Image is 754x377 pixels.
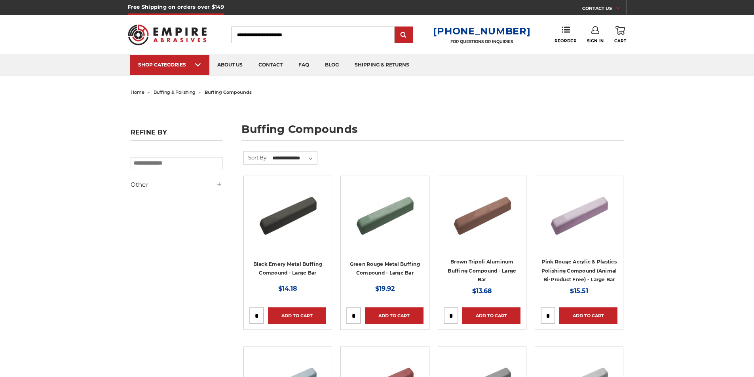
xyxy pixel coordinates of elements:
[614,26,626,44] a: Cart
[547,182,611,245] img: Pink Plastic Polishing Compound
[278,285,297,292] span: $14.18
[570,287,588,295] span: $15.51
[128,19,207,50] img: Empire Abrasives
[154,89,196,95] a: buffing & polishing
[365,307,423,324] a: Add to Cart
[256,182,319,245] img: Black Stainless Steel Buffing Compound
[433,39,530,44] p: FOR QUESTIONS OR INQUIRIES
[555,26,576,43] a: Reorder
[249,182,326,258] a: Black Stainless Steel Buffing Compound
[138,62,201,68] div: SHOP CATEGORIES
[555,38,576,44] span: Reorder
[205,89,252,95] span: buffing compounds
[131,89,144,95] a: home
[582,4,626,15] a: CONTACT US
[241,124,624,141] h1: buffing compounds
[444,182,520,258] a: Brown Tripoli Aluminum Buffing Compound
[131,180,222,189] h5: Other
[353,182,416,245] img: Green Rouge Aluminum Buffing Compound
[291,55,317,75] a: faq
[253,261,322,276] a: Black Emery Metal Buffing Compound - Large Bar
[587,38,604,44] span: Sign In
[448,259,516,282] a: Brown Tripoli Aluminum Buffing Compound - Large Bar
[350,261,420,276] a: Green Rouge Metal Buffing Compound - Large Bar
[472,287,492,295] span: $13.68
[396,27,412,43] input: Submit
[614,38,626,44] span: Cart
[209,55,251,75] a: about us
[268,307,326,324] a: Add to Cart
[462,307,520,324] a: Add to Cart
[541,259,617,282] a: Pink Rouge Acrylic & Plastics Polishing Compound (Animal Bi-Product Free) - Large Bar
[317,55,347,75] a: blog
[271,152,317,164] select: Sort By:
[541,182,617,258] a: Pink Plastic Polishing Compound
[347,55,417,75] a: shipping & returns
[450,182,514,245] img: Brown Tripoli Aluminum Buffing Compound
[244,152,268,163] label: Sort By:
[375,285,395,292] span: $19.92
[433,25,530,37] a: [PHONE_NUMBER]
[131,129,222,141] h5: Refine by
[346,182,423,258] a: Green Rouge Aluminum Buffing Compound
[559,307,617,324] a: Add to Cart
[251,55,291,75] a: contact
